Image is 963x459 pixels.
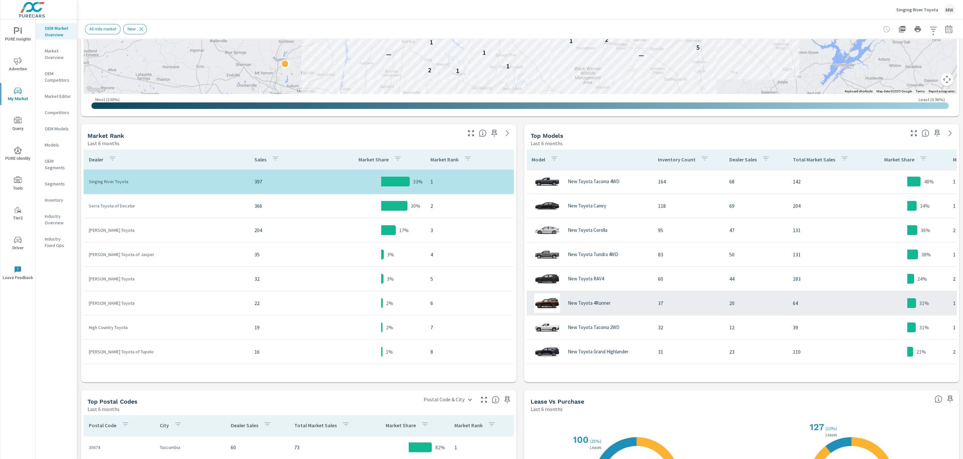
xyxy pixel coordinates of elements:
p: 47 [729,226,782,234]
h5: Market Rank [88,132,124,139]
img: glamour [534,366,560,386]
div: OEM Competitors [36,69,77,85]
img: glamour [534,318,560,337]
p: Market Share [386,422,416,429]
img: glamour [534,196,560,216]
p: Least ( 0.96% ) [919,97,945,102]
span: Driver [2,236,33,252]
p: 34% [920,202,930,210]
p: [PERSON_NAME] Toyota [89,300,244,306]
p: 3% [387,275,394,283]
button: Select Date Range [942,23,955,36]
div: New [123,24,147,34]
p: 8 [430,348,508,356]
span: PURE Identity [2,147,33,162]
p: Sales [254,156,266,163]
p: 32 [254,275,332,283]
p: 36% [921,226,930,234]
a: Report a map error [929,89,955,93]
p: New Toyota Tundra 4WD [568,252,618,257]
h2: 100 [572,434,589,445]
p: 95 [658,226,719,234]
p: 110 [793,348,862,356]
span: My Market [2,87,33,103]
p: 22 [254,299,332,307]
div: Market Overview [36,46,77,62]
p: 2% [386,299,393,307]
p: 131 [793,226,862,234]
p: Total Market Sales [294,422,337,429]
p: Market Share [358,156,389,163]
div: Models [36,140,77,150]
p: 366 [254,202,332,210]
h2: 127 [808,422,824,432]
p: 31% [919,324,929,331]
p: 20 [729,299,782,307]
img: glamour [534,269,560,288]
div: OEM Market Overview [36,23,77,40]
p: Most ( 100% ) [95,97,120,102]
p: Postal Code [89,422,116,429]
p: City [160,422,169,429]
p: 16 [254,348,332,356]
p: 30% [411,202,420,210]
p: 7 [430,324,508,331]
h5: Top Models [531,132,563,139]
p: Market Rank [454,422,483,429]
a: Open this area in Google Maps (opens a new window) [85,85,107,94]
p: 33% [413,178,423,185]
p: Industry Overview [45,213,72,226]
p: 12 [729,324,782,331]
p: Dealer Sales [231,422,258,429]
img: glamour [534,220,560,240]
span: Find the biggest opportunities within your model lineup nationwide. [Source: Market registration ... [922,129,929,137]
p: Last 6 months [88,405,120,413]
div: nav menu [0,19,35,288]
p: 24% [917,275,927,283]
p: New Toyota 4Runner [568,300,611,306]
span: Understand how shoppers are deciding to purchase vehicles. Sales data is based off market registr... [934,395,942,403]
div: MW [944,4,955,16]
p: 50 [729,251,782,258]
p: 35 [254,251,332,258]
button: Make Fullscreen [479,394,489,405]
p: 17% [399,226,409,234]
p: ( 10% ) [825,426,838,431]
p: 39 [793,324,862,331]
p: Leases [824,433,838,437]
img: glamour [534,172,560,191]
p: Dealer [89,156,103,163]
p: New Toyota Grand Highlander [568,349,628,355]
button: Make Fullscreen [909,128,919,138]
p: ( 25% ) [590,438,603,444]
p: 31 [658,348,719,356]
p: 5 [430,275,508,283]
a: Terms (opens in new tab) [916,89,925,93]
p: — [386,50,392,58]
p: 1 [479,94,483,101]
button: Map camera controls [940,73,953,86]
span: Query [2,117,33,133]
p: 183 [793,275,862,283]
span: Map data ©2025 Google [876,89,912,93]
a: See more details in report [945,128,955,138]
p: OEM Market Overview [45,25,72,38]
p: 60 [658,275,719,283]
div: Postal Code & City [420,394,476,405]
p: 48% [924,178,934,185]
p: Singing River Toyota [896,7,938,13]
p: 4 [430,251,508,258]
p: 6 [430,299,508,307]
p: 3 [430,226,508,234]
p: 1 [430,178,508,185]
span: Tier2 [2,206,33,222]
p: 2% [386,324,393,331]
p: Singing River Toyota [89,178,244,185]
p: New Toyota Corolla [568,227,607,233]
p: OEM Segments [45,158,72,171]
img: glamour [534,245,560,264]
p: Last 6 months [531,139,563,147]
span: PURE Insights [2,27,33,43]
p: 2 [428,66,431,74]
p: Model [532,156,545,163]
